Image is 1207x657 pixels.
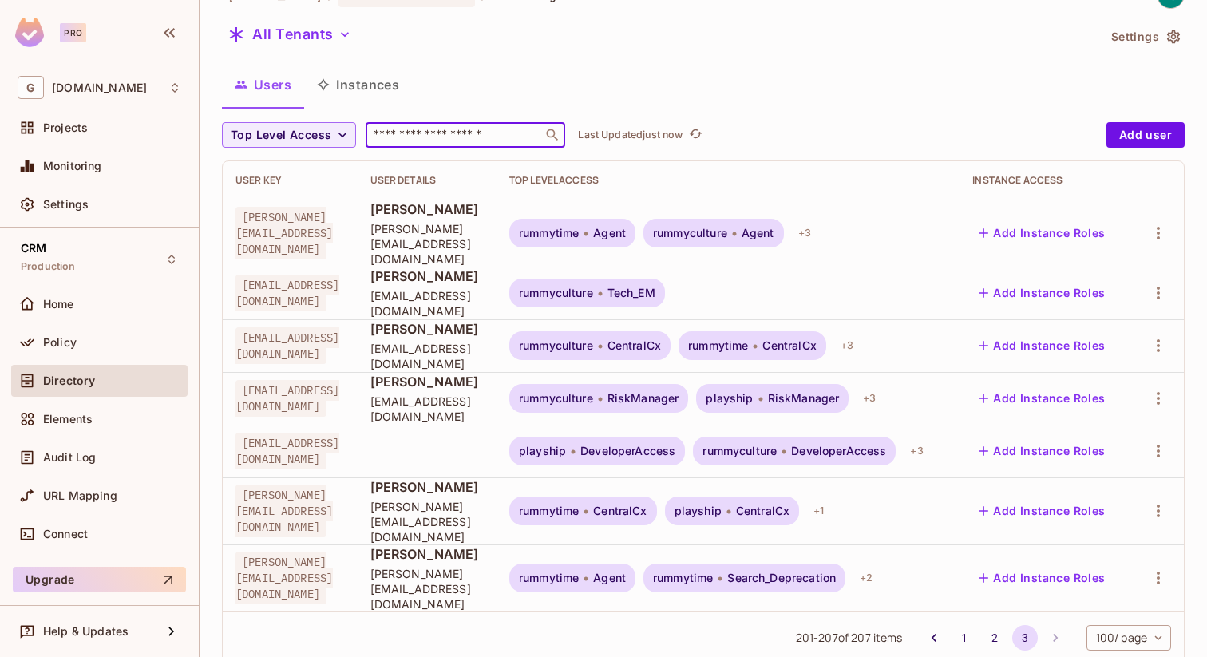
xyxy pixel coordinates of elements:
button: Upgrade [13,567,186,592]
span: Click to refresh data [683,125,705,144]
span: rummytime [519,505,579,517]
span: [EMAIL_ADDRESS][DOMAIN_NAME] [370,288,484,319]
span: RiskManager [768,392,840,405]
span: Elements [43,413,93,425]
span: Audit Log [43,451,96,464]
span: [PERSON_NAME][EMAIL_ADDRESS][DOMAIN_NAME] [370,566,484,611]
span: refresh [689,127,702,143]
span: DeveloperAccess [580,445,675,457]
span: CentralCx [736,505,789,517]
span: [PERSON_NAME][EMAIL_ADDRESS][DOMAIN_NAME] [370,499,484,544]
span: Agent [742,227,774,239]
span: [PERSON_NAME][EMAIL_ADDRESS][DOMAIN_NAME] [235,485,333,537]
span: rummytime [653,572,713,584]
button: All Tenants [222,22,358,47]
nav: pagination navigation [919,625,1070,651]
span: playship [675,505,722,517]
span: rummytime [519,572,579,584]
span: DeveloperAccess [791,445,886,457]
div: User Details [370,174,484,187]
span: Connect [43,528,88,540]
button: Go to page 2 [982,625,1007,651]
button: Add Instance Roles [972,565,1111,591]
div: + 1 [807,498,830,524]
span: [EMAIL_ADDRESS][DOMAIN_NAME] [235,433,339,469]
span: [PERSON_NAME] [370,373,484,390]
button: Add Instance Roles [972,438,1111,464]
span: Settings [43,198,89,211]
button: refresh [686,125,705,144]
button: page 3 [1012,625,1038,651]
span: Projects [43,121,88,134]
span: URL Mapping [43,489,117,502]
div: + 3 [857,386,882,411]
div: + 3 [834,333,860,358]
span: Help & Updates [43,625,129,638]
p: Last Updated just now [578,129,683,141]
div: Instance Access [972,174,1118,187]
span: RiskManager [607,392,679,405]
span: 201 - 207 of 207 items [796,629,903,647]
span: [PERSON_NAME][EMAIL_ADDRESS][DOMAIN_NAME] [235,207,333,259]
span: [PERSON_NAME][EMAIL_ADDRESS][DOMAIN_NAME] [235,552,333,604]
span: CentralCx [593,505,647,517]
span: Search_Deprecation [727,572,836,584]
button: Settings [1105,24,1185,49]
span: Directory [43,374,95,387]
span: [PERSON_NAME] [370,200,484,218]
span: Production [21,260,76,273]
div: Top Level Access [509,174,947,187]
button: Go to page 1 [952,625,977,651]
div: 100 / page [1086,625,1171,651]
span: playship [519,445,566,457]
span: rummyculture [519,392,593,405]
span: [EMAIL_ADDRESS][DOMAIN_NAME] [235,275,339,311]
span: playship [706,392,753,405]
span: G [18,76,44,99]
span: Workspace: gameskraft.com [52,81,147,94]
span: [PERSON_NAME] [370,320,484,338]
span: [EMAIL_ADDRESS][DOMAIN_NAME] [370,394,484,424]
span: Agent [593,227,626,239]
span: rummyculture [519,339,593,352]
span: rummyculture [702,445,777,457]
button: Instances [304,65,412,105]
span: Home [43,298,74,311]
button: Add Instance Roles [972,220,1111,246]
button: Add Instance Roles [972,498,1111,524]
div: + 2 [853,565,879,591]
button: Add user [1106,122,1185,148]
span: [PERSON_NAME] [370,267,484,285]
span: rummyculture [653,227,727,239]
img: SReyMgAAAABJRU5ErkJggg== [15,18,44,47]
span: [PERSON_NAME][EMAIL_ADDRESS][DOMAIN_NAME] [370,221,484,267]
span: [PERSON_NAME] [370,478,484,496]
div: + 3 [904,438,929,464]
div: User Key [235,174,345,187]
button: Add Instance Roles [972,280,1111,306]
span: rummytime [519,227,579,239]
span: Agent [593,572,626,584]
span: [EMAIL_ADDRESS][DOMAIN_NAME] [235,327,339,364]
button: Add Instance Roles [972,386,1111,411]
div: Pro [60,23,86,42]
span: rummyculture [519,287,593,299]
span: Monitoring [43,160,102,172]
span: [EMAIL_ADDRESS][DOMAIN_NAME] [370,341,484,371]
button: Top Level Access [222,122,356,148]
button: Users [222,65,304,105]
span: Policy [43,336,77,349]
span: rummytime [688,339,748,352]
span: CentralCx [762,339,816,352]
span: [PERSON_NAME] [370,545,484,563]
div: + 3 [792,220,817,246]
span: [EMAIL_ADDRESS][DOMAIN_NAME] [235,380,339,417]
span: Tech_EM [607,287,655,299]
span: Top Level Access [231,125,331,145]
button: Go to previous page [921,625,947,651]
span: CRM [21,242,46,255]
span: CentralCx [607,339,661,352]
button: Add Instance Roles [972,333,1111,358]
